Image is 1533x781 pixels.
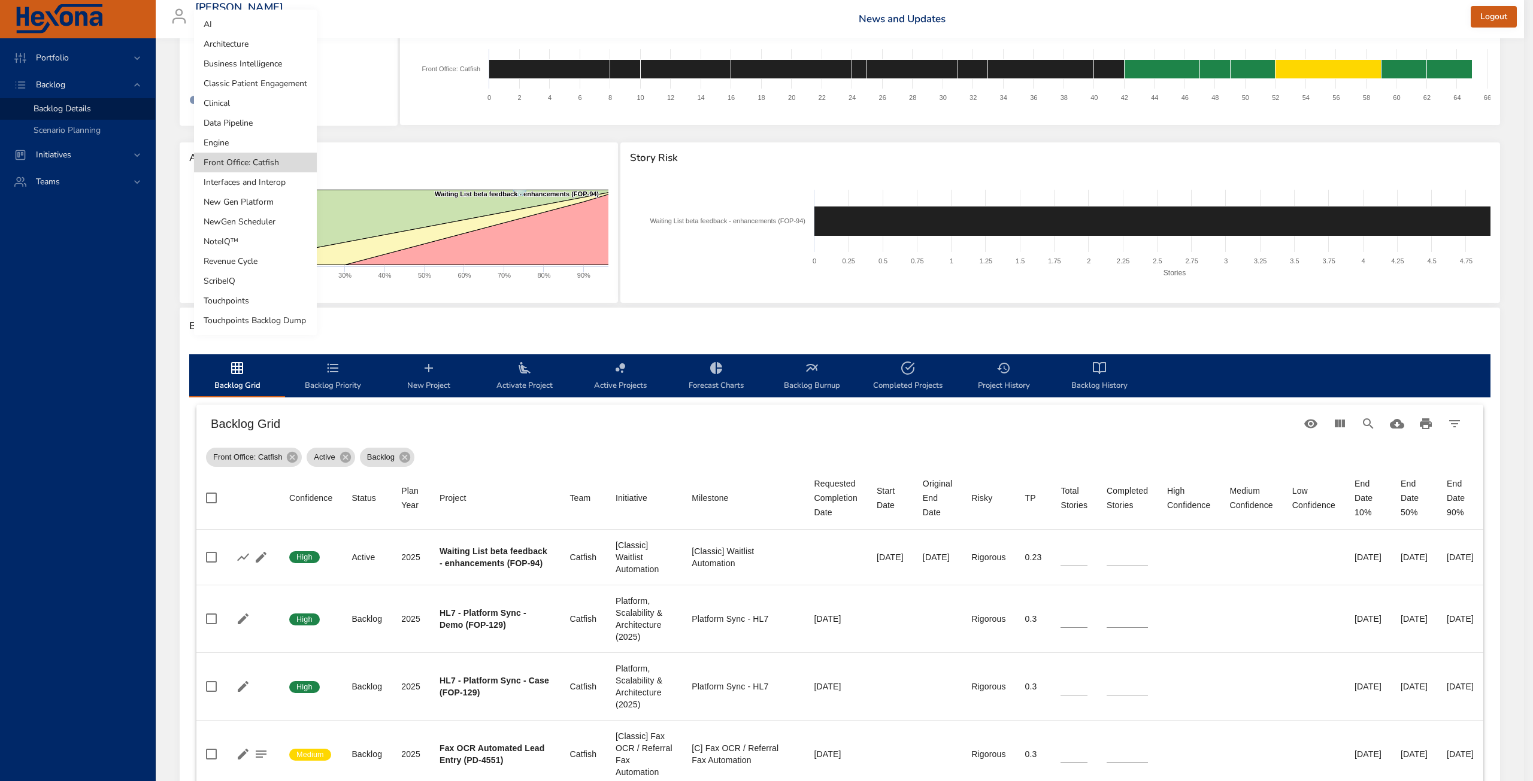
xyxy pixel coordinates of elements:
li: Classic Patient Engagement [194,74,317,93]
li: Clinical [194,93,317,113]
li: Front Office: Catfish [194,153,317,172]
li: Touchpoints Backlog Dump [194,311,317,330]
li: Business Intelligence [194,54,317,74]
li: Architecture [194,34,317,54]
li: Revenue Cycle [194,251,317,271]
li: Interfaces and Interop [194,172,317,192]
li: NoteIQ™ [194,232,317,251]
li: New Gen Platform [194,192,317,212]
li: NewGen Scheduler [194,212,317,232]
li: Data Pipeline [194,113,317,133]
li: Touchpoints [194,291,317,311]
li: AI [194,14,317,34]
li: Engine [194,133,317,153]
li: ScribeIQ [194,271,317,291]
